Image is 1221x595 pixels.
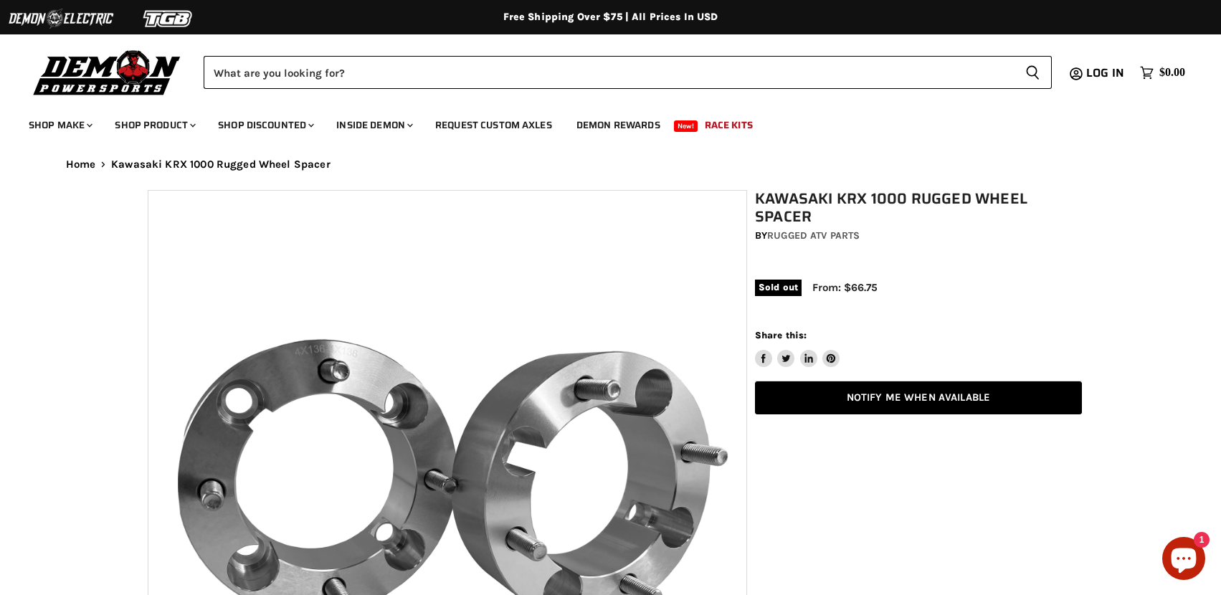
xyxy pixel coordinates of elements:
inbox-online-store-chat: Shopify online store chat [1158,537,1210,584]
a: Home [66,158,96,171]
a: Demon Rewards [566,110,671,140]
span: Sold out [755,280,802,295]
img: Demon Electric Logo 2 [7,5,115,32]
a: Shop Discounted [207,110,323,140]
a: Rugged ATV Parts [767,229,860,242]
span: $0.00 [1159,66,1185,80]
ul: Main menu [18,105,1182,140]
span: Log in [1086,64,1124,82]
div: Free Shipping Over $75 | All Prices In USD [37,11,1184,24]
h1: Kawasaki KRX 1000 Rugged Wheel Spacer [755,190,1082,226]
span: New! [674,120,698,132]
form: Product [204,56,1052,89]
a: Shop Product [104,110,204,140]
a: Inside Demon [326,110,422,140]
img: Demon Powersports [29,47,186,97]
a: Request Custom Axles [424,110,563,140]
button: Search [1014,56,1052,89]
a: Notify Me When Available [755,381,1082,415]
nav: Breadcrumbs [37,158,1184,171]
span: From: $66.75 [812,281,878,294]
input: Search [204,56,1014,89]
a: Race Kits [694,110,764,140]
span: Share this: [755,330,807,341]
div: by [755,228,1082,244]
span: Kawasaki KRX 1000 Rugged Wheel Spacer [111,158,331,171]
aside: Share this: [755,329,840,367]
a: Log in [1080,67,1133,80]
img: TGB Logo 2 [115,5,222,32]
a: Shop Make [18,110,101,140]
a: $0.00 [1133,62,1192,83]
